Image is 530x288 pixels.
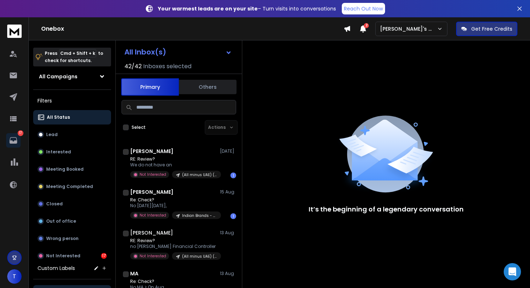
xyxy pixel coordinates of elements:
[46,166,84,172] p: Meeting Booked
[182,254,217,259] p: (All minus UAE) (Shopify Service - Apollo)
[182,213,217,218] p: Indian Brands - CRO
[130,229,173,236] h1: [PERSON_NAME]
[130,279,217,284] p: Re: Check?
[471,25,512,32] p: Get Free Credits
[143,62,191,71] h3: Inboxes selected
[124,48,166,56] h1: All Inbox(s)
[33,110,111,125] button: All Status
[18,130,23,136] p: 17
[33,162,111,176] button: Meeting Booked
[124,62,142,71] span: 42 / 42
[37,265,75,272] h3: Custom Labels
[101,253,107,259] div: 17
[7,269,22,284] button: T
[45,50,103,64] p: Press to check for shortcuts.
[140,172,166,177] p: Not Interested
[179,79,237,95] button: Others
[46,253,80,259] p: Not Interested
[342,3,385,14] a: Reach Out Now
[33,127,111,142] button: Lead
[220,189,236,195] p: 15 Aug
[130,197,217,203] p: Re: Check?
[504,263,521,280] div: Open Intercom Messenger
[220,271,236,276] p: 13 Aug
[132,125,146,130] label: Select
[7,25,22,38] img: logo
[39,73,78,80] h1: All Campaigns
[140,213,166,218] p: Not Interested
[220,148,236,154] p: [DATE]
[380,25,437,32] p: [PERSON_NAME]'s Agency
[130,156,217,162] p: RE: Review?
[41,25,344,33] h1: Onebox
[47,114,70,120] p: All Status
[33,214,111,228] button: Out of office
[33,145,111,159] button: Interested
[46,132,58,138] p: Lead
[33,231,111,246] button: Wrong person
[46,149,71,155] p: Interested
[46,236,79,241] p: Wrong person
[46,201,63,207] p: Closed
[6,133,21,148] a: 17
[130,188,173,196] h1: [PERSON_NAME]
[130,244,217,249] p: no [PERSON_NAME] Financial Controller
[220,230,236,236] p: 13 Aug
[344,5,383,12] p: Reach Out Now
[121,78,179,96] button: Primary
[230,173,236,178] div: 1
[33,249,111,263] button: Not Interested17
[119,45,238,59] button: All Inbox(s)
[364,23,369,28] span: 2
[230,213,236,219] div: 1
[130,238,217,244] p: RE: Review?
[309,204,464,214] p: It’s the beginning of a legendary conversation
[130,162,217,168] p: We do not have an
[456,22,517,36] button: Get Free Credits
[182,172,217,178] p: (All minus UAE) (Shopify Service - Apollo)
[46,218,76,224] p: Out of office
[59,49,96,57] span: Cmd + Shift + k
[33,69,111,84] button: All Campaigns
[33,179,111,194] button: Meeting Completed
[158,5,336,12] p: – Turn visits into conversations
[158,5,258,12] strong: Your warmest leads are on your site
[46,184,93,189] p: Meeting Completed
[130,148,173,155] h1: [PERSON_NAME]
[33,197,111,211] button: Closed
[33,96,111,106] h3: Filters
[130,203,217,209] p: No [DATE][DATE],
[140,253,166,259] p: Not Interested
[130,270,138,277] h1: MA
